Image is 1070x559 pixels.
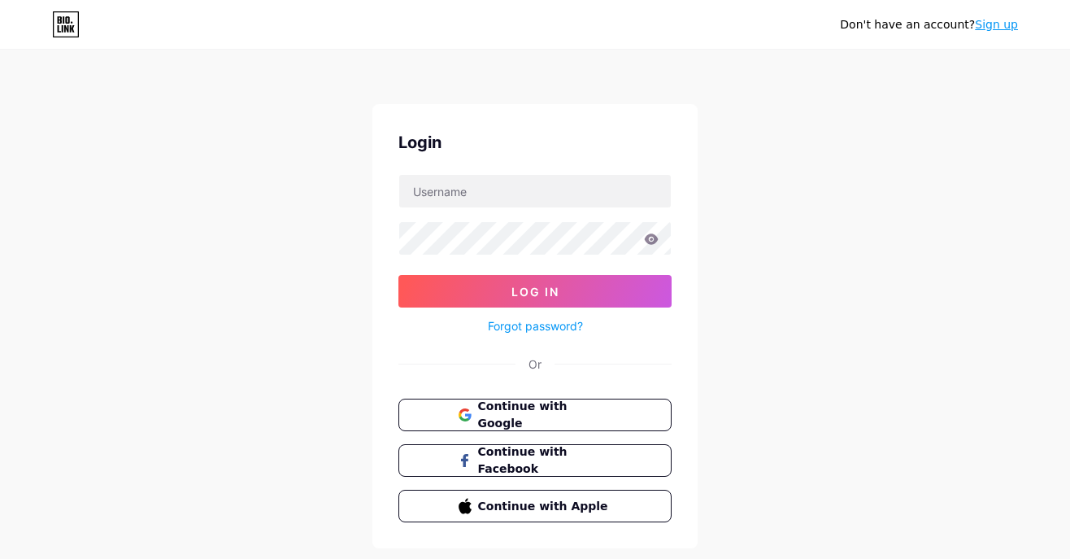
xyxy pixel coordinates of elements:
div: Login [398,130,672,155]
a: Forgot password? [488,317,583,334]
button: Continue with Facebook [398,444,672,477]
div: Or [528,356,542,373]
div: Don't have an account? [840,16,1018,33]
span: Continue with Facebook [478,443,612,478]
button: Continue with Apple [398,490,672,522]
a: Sign up [975,18,1018,31]
span: Continue with Google [478,398,612,432]
button: Log In [398,275,672,308]
input: Username [399,175,671,207]
span: Continue with Apple [478,498,612,515]
button: Continue with Google [398,399,672,431]
span: Log In [511,285,559,299]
